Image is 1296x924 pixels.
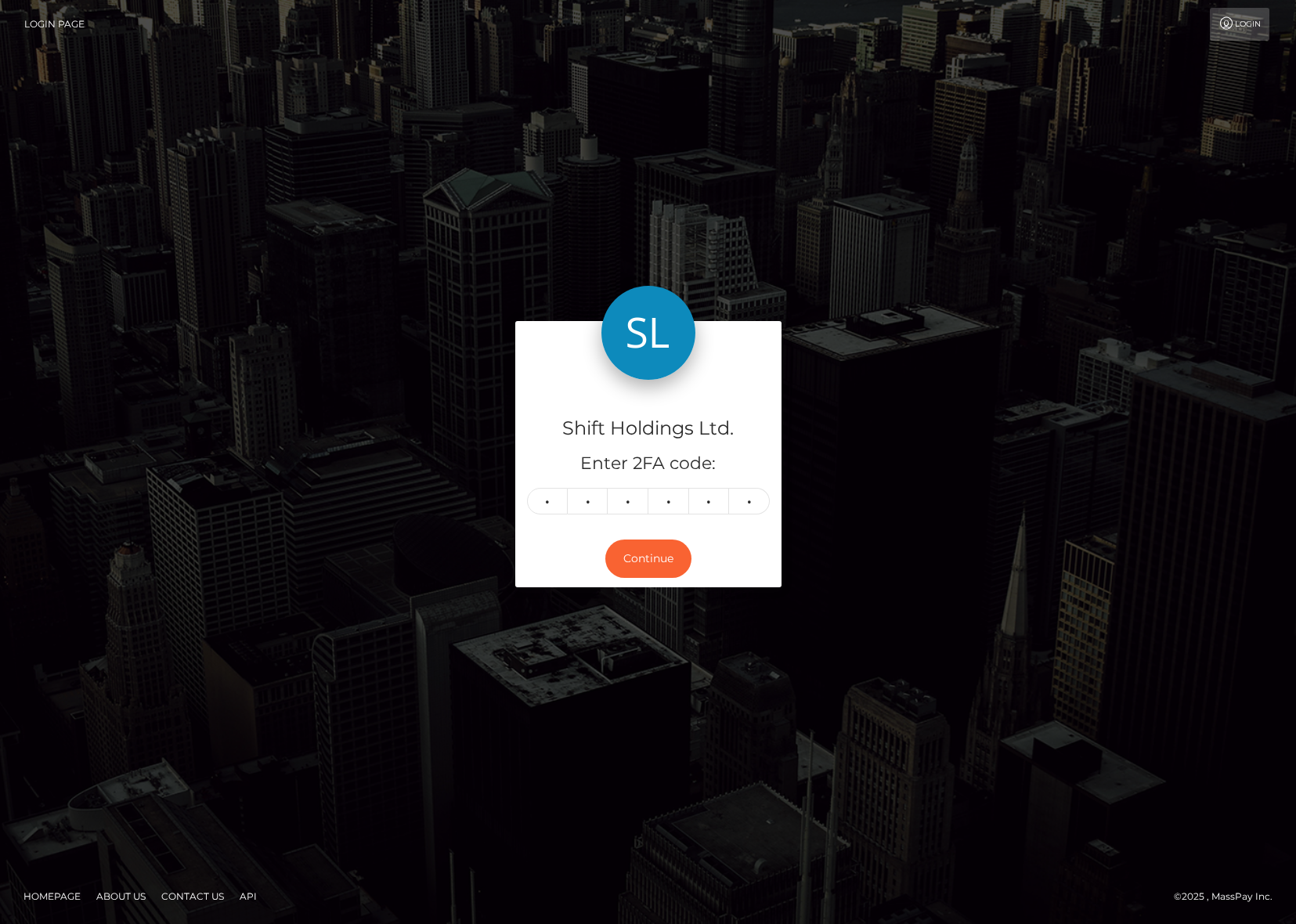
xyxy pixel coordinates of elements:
button: Continue [605,540,691,578]
a: Contact Us [155,884,230,908]
h5: Enter 2FA code: [527,452,770,476]
a: API [233,884,263,908]
a: Login [1210,8,1269,41]
h4: Shift Holdings Ltd. [527,415,770,442]
a: Homepage [17,884,87,908]
a: Login Page [24,8,85,41]
a: About Us [90,884,152,908]
img: Shift Holdings Ltd. [601,286,695,380]
div: © 2025 , MassPay Inc. [1174,888,1284,905]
